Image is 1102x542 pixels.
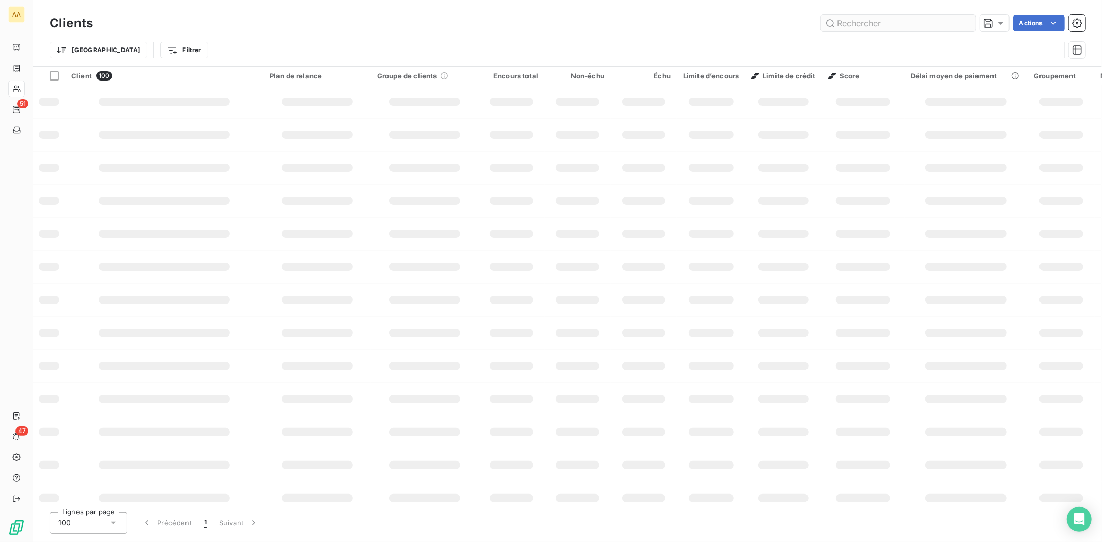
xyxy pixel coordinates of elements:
[50,14,93,33] h3: Clients
[160,42,208,58] button: Filtrer
[71,72,92,80] span: Client
[198,512,213,534] button: 1
[8,519,25,536] img: Logo LeanPay
[50,42,147,58] button: [GEOGRAPHIC_DATA]
[1013,15,1065,31] button: Actions
[911,72,1021,80] div: Délai moyen de paiement
[58,518,71,528] span: 100
[485,72,538,80] div: Encours total
[270,72,365,80] div: Plan de relance
[96,71,112,81] span: 100
[213,512,265,534] button: Suivant
[1034,72,1089,80] div: Groupement
[135,512,198,534] button: Précédent
[15,426,28,436] span: 47
[683,72,739,80] div: Limite d’encours
[551,72,604,80] div: Non-échu
[821,15,976,31] input: Rechercher
[377,72,437,80] span: Groupe de clients
[204,518,207,528] span: 1
[1067,507,1092,532] div: Open Intercom Messenger
[17,99,28,108] span: 51
[751,72,815,80] span: Limite de crédit
[828,72,860,80] span: Score
[8,6,25,23] div: AA
[617,72,671,80] div: Échu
